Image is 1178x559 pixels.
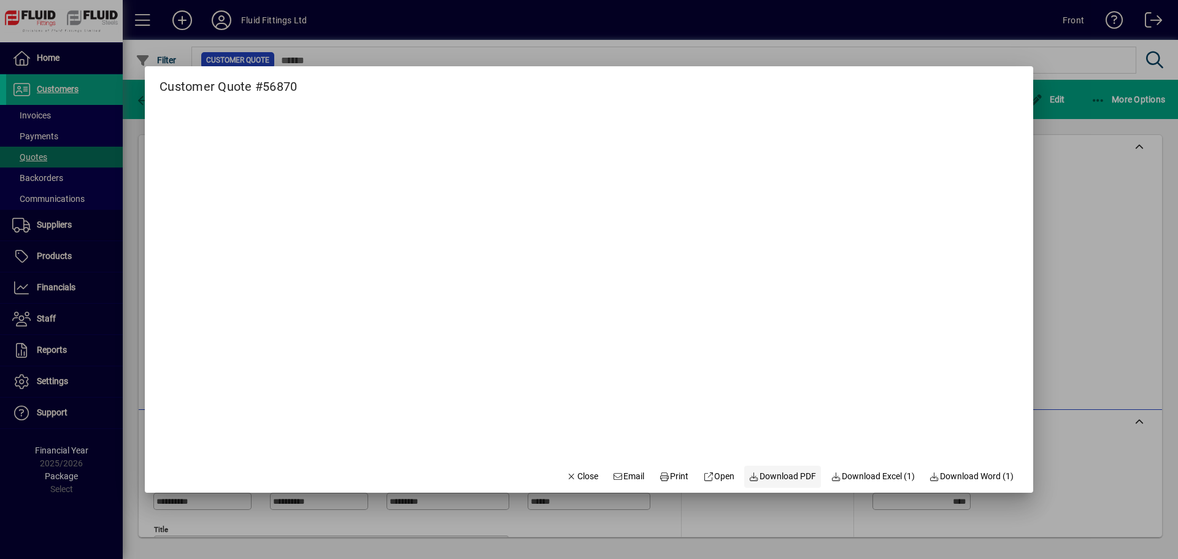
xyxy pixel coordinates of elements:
[826,466,920,488] button: Download Excel (1)
[613,470,645,483] span: Email
[744,466,822,488] a: Download PDF
[749,470,817,483] span: Download PDF
[566,470,598,483] span: Close
[145,66,312,96] h2: Customer Quote #56870
[831,470,915,483] span: Download Excel (1)
[925,466,1019,488] button: Download Word (1)
[703,470,734,483] span: Open
[654,466,693,488] button: Print
[659,470,688,483] span: Print
[930,470,1014,483] span: Download Word (1)
[608,466,650,488] button: Email
[698,466,739,488] a: Open
[561,466,603,488] button: Close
